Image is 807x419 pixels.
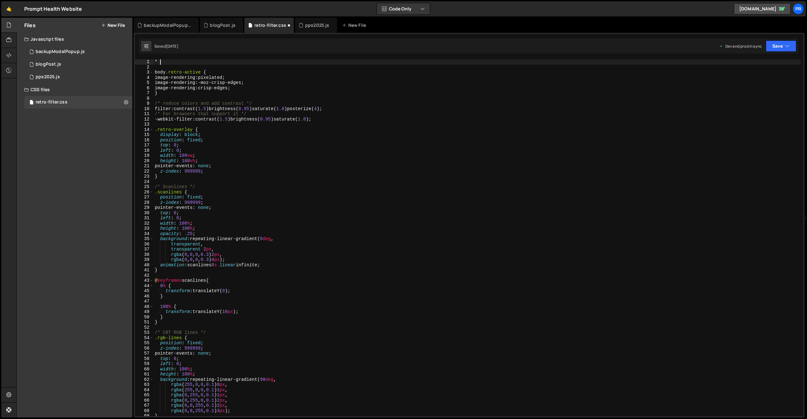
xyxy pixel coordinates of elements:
div: pps2025.js [36,74,60,80]
div: 56 [135,346,154,351]
div: 59 [135,361,154,367]
div: blogPost.js [36,62,61,67]
div: 50 [135,315,154,320]
div: 46 [135,294,154,299]
div: retro-filter.css [254,22,286,28]
div: Prompt Health Website [24,5,82,13]
div: 2 [135,65,154,70]
div: 64 [135,387,154,393]
div: 40 [135,263,154,268]
div: 32 [135,221,154,226]
div: 7 [135,91,154,96]
a: Pr [792,3,804,15]
div: 62 [135,377,154,382]
div: 43 [135,278,154,283]
button: Code Only [377,3,430,15]
div: Dev and prod in sync [719,44,762,49]
button: Save [766,40,796,52]
div: 12 [135,117,154,122]
div: 22 [135,169,154,174]
div: 17 [135,143,154,148]
div: 3 [135,70,154,75]
div: 19 [135,153,154,158]
div: 16625/45860.js [24,45,132,58]
div: retro-filter.css [36,99,67,105]
div: 55 [135,340,154,346]
div: 13 [135,122,154,127]
div: 60 [135,367,154,372]
div: 53 [135,330,154,335]
div: 31 [135,215,154,221]
div: [DATE] [166,44,178,49]
div: pps2025.js [305,22,329,28]
div: New File [342,22,369,28]
div: 26 [135,190,154,195]
div: 51 [135,320,154,325]
div: 14 [135,127,154,133]
div: 47 [135,299,154,304]
div: Javascript files [17,33,132,45]
div: 38 [135,252,154,257]
div: 44 [135,283,154,289]
div: backupModalPopup.js [36,49,85,55]
div: Saved [154,44,178,49]
div: 37 [135,247,154,252]
div: 1 [135,59,154,65]
div: 15 [135,132,154,138]
div: 10 [135,106,154,112]
div: 48 [135,304,154,310]
div: 21 [135,163,154,169]
div: 16625/45443.css [24,96,132,109]
div: 49 [135,309,154,315]
div: 68 [135,408,154,414]
div: 23 [135,174,154,179]
a: [DOMAIN_NAME] [734,3,791,15]
div: 33 [135,226,154,231]
div: 8 [135,96,154,101]
div: 69 [135,413,154,419]
div: 58 [135,356,154,362]
div: 16625/45859.js [24,58,132,71]
div: 16625/45293.js [24,71,132,83]
div: 27 [135,195,154,200]
div: 30 [135,210,154,216]
div: 36 [135,242,154,247]
div: blogPost.js [210,22,235,28]
div: 61 [135,372,154,377]
div: 42 [135,273,154,278]
div: 65 [135,392,154,398]
a: 🤙 [1,1,17,16]
div: 11 [135,111,154,117]
div: 29 [135,205,154,210]
div: 52 [135,325,154,330]
div: 35 [135,236,154,242]
div: CSS files [17,83,132,96]
div: 18 [135,148,154,153]
div: 16 [135,138,154,143]
div: 20 [135,158,154,164]
div: 24 [135,179,154,185]
div: 54 [135,335,154,341]
div: 63 [135,382,154,387]
button: New File [101,23,125,28]
div: 25 [135,184,154,190]
div: 5 [135,80,154,86]
div: 66 [135,398,154,403]
div: 67 [135,403,154,408]
div: 9 [135,101,154,106]
div: 41 [135,268,154,273]
div: 34 [135,231,154,237]
div: 57 [135,351,154,356]
h2: Files [24,22,36,29]
div: 4 [135,75,154,80]
div: 45 [135,288,154,294]
div: backupModalPopup.js [144,22,191,28]
div: 6 [135,86,154,91]
div: 28 [135,200,154,205]
div: 39 [135,257,154,263]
